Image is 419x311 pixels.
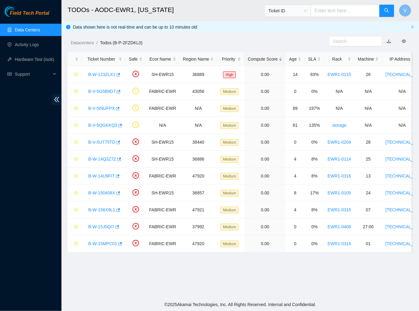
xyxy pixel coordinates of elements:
span: read [7,72,12,76]
button: star [71,137,78,147]
td: 38440 [180,134,217,151]
td: FABRIC-EWR [146,168,180,185]
span: star [74,174,78,179]
span: Medium [220,139,239,146]
span: star [74,191,78,196]
a: EWR1-0316 [328,241,351,246]
td: 47920 [180,235,217,252]
span: Medium [220,173,239,180]
td: 26 [354,66,382,83]
td: N/A [354,100,382,117]
a: [TECHNICAL_ID] [385,72,419,77]
td: N/A [180,117,217,134]
a: [TECHNICAL_ID] [385,190,419,195]
a: B-W-14Q3Z7Z [88,157,116,161]
button: star [71,205,78,215]
button: download [382,36,396,46]
td: 0% [305,134,324,151]
span: star [74,89,78,94]
a: B-V-5G5B9D7 [88,89,116,94]
td: 8% [305,201,324,218]
td: 36857 [180,185,217,201]
span: star [74,123,78,128]
td: 0.00 [244,134,286,151]
a: EWR1-0408 [328,224,351,229]
a: [TECHNICAL_ID] [385,140,419,145]
td: 47920 [180,168,217,185]
span: exclamation-circle [132,122,139,128]
td: 89 [286,100,305,117]
span: search [384,8,389,14]
td: 36889 [180,66,217,83]
span: Medium [220,207,239,213]
button: star [71,222,78,232]
a: B-W-123ZLX1 [88,72,115,77]
td: FABRIC-EWR [146,83,180,100]
a: EWR1-0316 [328,173,351,178]
td: 197% [305,100,324,117]
a: B-W-15J0QI7 [88,224,114,229]
span: close-circle [132,172,139,179]
a: [TECHNICAL_ID] [385,241,419,246]
td: 0.00 [244,66,286,83]
span: Medium [220,122,239,129]
span: Medium [220,105,239,112]
button: V [399,4,411,17]
td: 0.00 [244,201,286,218]
span: eye [402,39,406,43]
td: 0.00 [244,218,286,235]
td: 0.00 [244,151,286,168]
td: 47921 [180,201,217,218]
td: 8 [286,185,305,201]
button: star [71,239,78,249]
td: N/A [354,83,382,100]
img: Akamai Technologies [5,6,31,17]
span: Medium [220,190,239,197]
td: 135% [305,117,324,134]
a: B-W-15MPC01 [88,241,117,246]
td: 4 [286,168,305,185]
span: star [74,72,78,77]
span: double-left [52,94,61,105]
span: exclamation-circle [132,105,139,111]
span: close-circle [132,206,139,213]
a: Akamai TechnologiesField Tech Portal [5,11,49,19]
td: 36886 [180,151,217,168]
a: [TECHNICAL_ID] [385,207,419,212]
a: EWR1-0115 [328,72,351,77]
a: B-V-5INUFPX [88,106,115,111]
span: / [96,40,97,45]
button: search [379,5,394,17]
span: close-circle [132,71,139,77]
td: 0.00 [244,100,286,117]
button: star [71,103,78,113]
a: Todos (B-P-2FZDKL0) [100,40,142,45]
span: star [74,241,78,246]
span: V [404,7,407,14]
span: star [74,208,78,213]
button: star [71,70,78,79]
span: close-circle [132,189,139,196]
a: storage [332,123,347,128]
td: 8% [305,151,324,168]
td: 01 [354,235,382,252]
footer: © 2025 Akamai Technologies, Inc. All Rights Reserved. Internal and Confidential. [61,298,419,311]
td: SH-EWR15 [146,185,180,201]
span: Medium [220,224,239,230]
a: B-V-5QGKKQ3 [88,123,117,128]
td: 07 [354,201,382,218]
a: B-W-156X9L1 [88,207,115,212]
span: close-circle [132,155,139,162]
td: 4 [286,151,305,168]
td: 24 [354,185,382,201]
span: Medium [220,88,239,95]
td: 0 [286,134,305,151]
a: Data Centers [15,27,40,32]
span: close [411,25,414,29]
a: EWR1-0114 [328,157,351,161]
span: star [74,140,78,145]
button: star [71,188,78,198]
td: SH-EWR15 [146,134,180,151]
a: B-W-14U9FIT [88,173,115,178]
a: B-W-150408X [88,190,115,195]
